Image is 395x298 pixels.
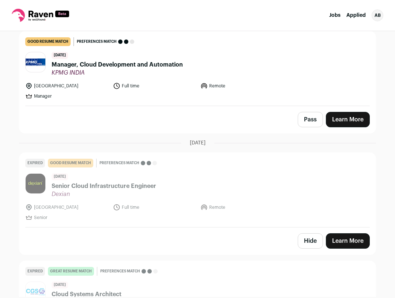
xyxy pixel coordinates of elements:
[113,82,196,90] li: Full time
[52,173,68,180] span: [DATE]
[52,282,68,288] span: [DATE]
[52,52,68,59] span: [DATE]
[25,93,109,100] li: Manager
[52,191,156,198] span: Dexian
[26,287,45,296] img: 1875ad70e734ae7bdd2be875394f66c6729b487a29af728fe87480f7487525c8.png
[113,204,196,211] li: Full time
[346,13,366,18] a: Applied
[26,174,45,193] img: 911e6b05d07dc2f30d74ae91a090de01eb7efcde238be6a98ed2ac46d4362961
[77,38,117,45] span: Preferences match
[19,153,376,227] a: Expired good resume match Preferences match [DATE] Senior Cloud Infrastructure Engineer Dexian [G...
[326,112,370,127] a: Learn More
[329,13,341,18] a: Jobs
[326,233,370,249] a: Learn More
[52,60,183,69] span: Manager, Cloud Development and Automation
[19,31,376,106] a: good resume match Preferences match [DATE] Manager, Cloud Development and Automation KPMG INDIA [...
[25,159,45,167] div: Expired
[48,267,94,276] div: great resume match
[372,10,383,21] div: AB
[200,82,284,90] li: Remote
[372,10,383,21] button: Open dropdown
[200,204,284,211] li: Remote
[48,159,93,167] div: good resume match
[298,233,323,249] button: Hide
[25,267,45,276] div: Expired
[52,182,156,191] span: Senior Cloud Infrastructure Engineer
[25,204,109,211] li: [GEOGRAPHIC_DATA]
[52,69,183,76] span: KPMG INDIA
[100,268,140,275] span: Preferences match
[25,82,109,90] li: [GEOGRAPHIC_DATA]
[25,37,71,46] div: good resume match
[25,214,109,221] li: Senior
[99,159,139,167] span: Preferences match
[190,139,206,147] span: [DATE]
[298,112,323,127] button: Pass
[26,59,45,66] img: 7ea9f01fa33ec8a589a02caa6b8715e03e183626b7234556bc78a0cc62293ceb.jpg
